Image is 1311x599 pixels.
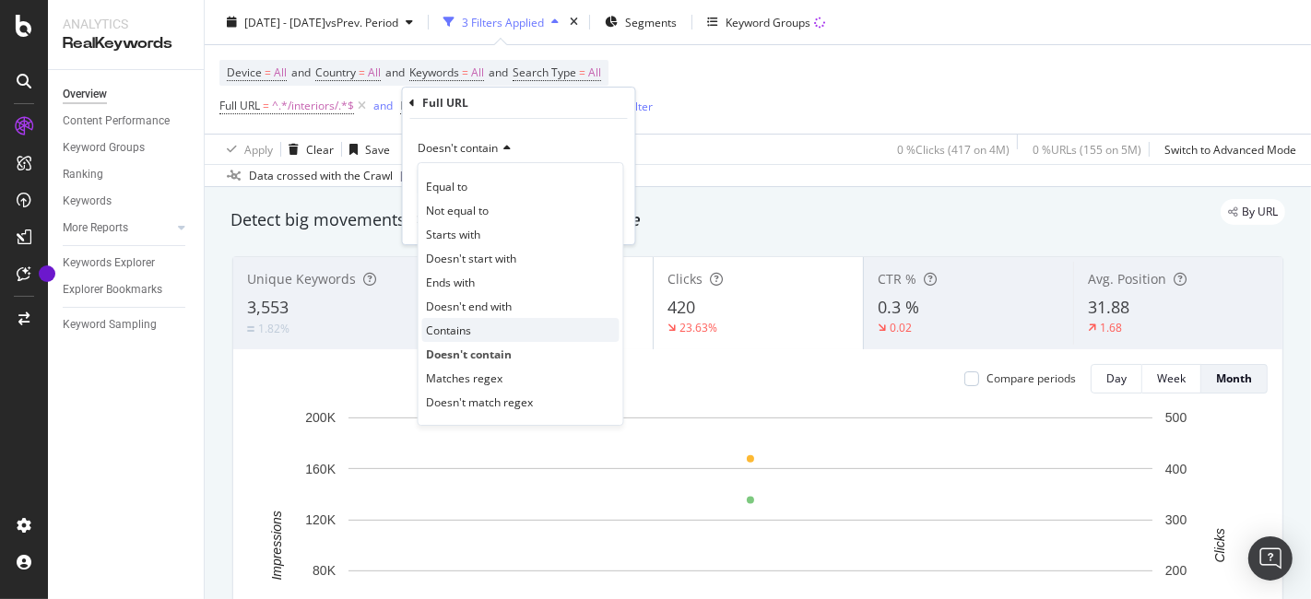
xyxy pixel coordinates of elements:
span: Doesn't contain [427,346,513,362]
div: Day [1106,370,1127,386]
button: Cancel [410,211,468,229]
span: Device [227,65,262,80]
span: 3,553 [247,296,289,318]
div: Save [365,141,390,157]
text: 200K [305,410,336,425]
div: More Reports [63,218,128,238]
div: Keywords [63,192,112,211]
a: Overview [63,85,191,104]
span: Matches regex [427,370,503,386]
span: Doesn't contain [419,140,499,156]
span: 0.3 % [878,296,919,318]
span: and [489,65,508,80]
span: Clicks [667,270,703,288]
div: Content Performance [63,112,170,131]
span: 420 [667,296,695,318]
div: Ranking [63,165,103,184]
text: 300 [1165,512,1187,527]
span: All [471,60,484,86]
span: All [274,60,287,86]
span: vs Prev. Period [325,14,398,29]
a: Keyword Sampling [63,315,191,335]
text: 120K [305,512,336,527]
button: Week [1142,364,1201,393]
div: Full URL [423,95,469,111]
span: Doesn't start with [427,251,517,266]
button: [DATE] - [DATE]vsPrev. Period [219,7,420,37]
div: Week [1157,370,1186,386]
div: 23.63% [679,320,717,335]
a: Keywords Explorer [63,253,191,273]
span: Full URL [400,98,441,113]
a: Keyword Groups [63,138,191,158]
div: 0.02 [890,320,912,335]
span: and [385,65,405,80]
span: Contains [427,323,472,338]
a: Content Performance [63,112,191,131]
span: Search Type [513,65,576,80]
span: Doesn't end with [427,299,513,314]
div: Apply [244,141,273,157]
div: 0 % Clicks ( 417 on 4M ) [897,141,1010,157]
span: CTR % [878,270,916,288]
a: Keywords [63,192,191,211]
text: 500 [1165,410,1187,425]
span: 31.88 [1088,296,1129,318]
button: Save [342,135,390,164]
button: Switch to Advanced Mode [1157,135,1296,164]
span: Full URL [219,98,260,113]
div: Overview [63,85,107,104]
span: Country [315,65,356,80]
div: Analytics [63,15,189,33]
div: Keyword Sampling [63,315,157,335]
div: times [566,13,582,31]
span: = [265,65,271,80]
text: 80K [313,564,337,579]
div: and [373,98,393,113]
div: Open Intercom Messenger [1248,536,1293,581]
div: RealKeywords [63,33,189,54]
button: [DATE] [393,165,458,187]
text: Clicks [1212,528,1227,562]
div: legacy label [1221,199,1285,225]
span: ^.*/interiors/.*$ [272,93,354,119]
a: Ranking [63,165,191,184]
div: Keywords Explorer [63,253,155,273]
img: Equal [247,326,254,332]
div: Keyword Groups [63,138,145,158]
button: Segments [597,7,684,37]
span: Unique Keywords [247,270,356,288]
div: 1.68 [1100,320,1122,335]
div: 1.82% [258,321,289,336]
button: Keyword Groups [700,7,833,37]
span: and [291,65,311,80]
span: Doesn't match regex [427,394,534,410]
span: = [579,65,585,80]
div: Month [1216,370,1252,386]
div: 0 % URLs ( 155 on 5M ) [1033,141,1141,157]
div: Explorer Bookmarks [63,280,162,299]
span: By URL [1242,206,1278,217]
span: = [263,98,269,113]
div: Compare periods [986,370,1076,386]
span: All [588,60,601,86]
span: Ends with [427,275,476,290]
span: Keywords [409,65,459,80]
span: Starts with [427,227,481,242]
button: and [373,97,393,114]
span: Avg. Position [1088,270,1166,288]
button: Apply [219,135,273,164]
text: 400 [1165,462,1187,476]
div: Tooltip anchor [39,265,55,282]
button: 3 Filters Applied [436,7,566,37]
div: Switch to Advanced Mode [1164,141,1296,157]
span: = [359,65,365,80]
div: Keyword Groups [726,14,810,29]
span: Segments [625,14,677,29]
span: Not equal to [427,203,490,218]
text: 160K [305,462,336,476]
span: 2025 Aug. 4th [400,168,436,184]
div: Clear [306,141,334,157]
a: Explorer Bookmarks [63,280,191,299]
text: Impressions [269,511,284,580]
